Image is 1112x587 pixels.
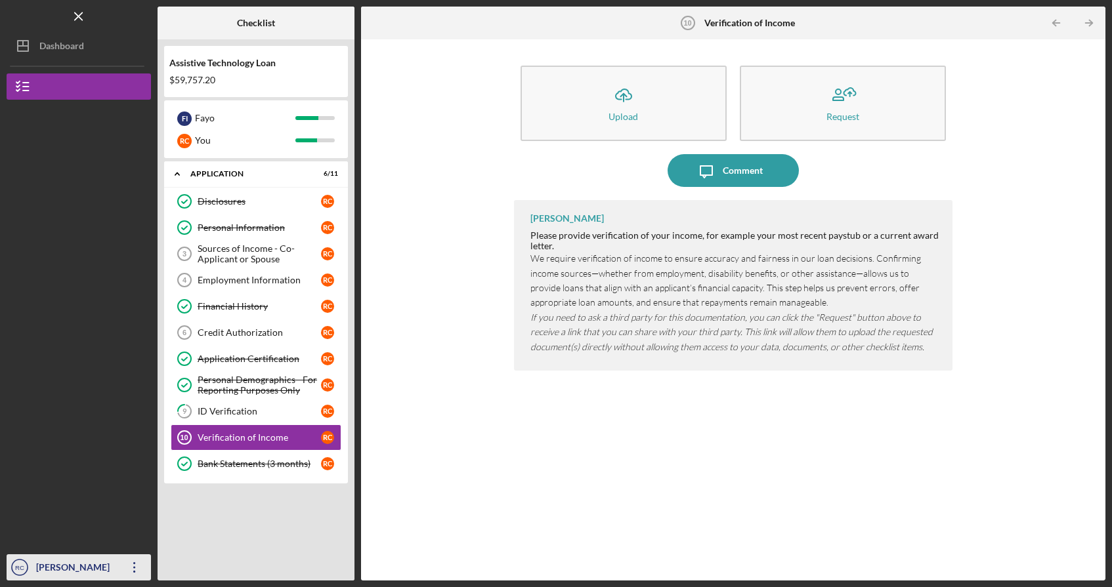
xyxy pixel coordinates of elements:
tspan: 9 [182,407,187,416]
div: Financial History [198,301,321,312]
div: R C [321,195,334,208]
div: $59,757.20 [169,75,343,85]
div: Dashboard [39,33,84,62]
p: ​ [530,310,939,354]
div: ID Verification [198,406,321,416]
button: Comment [668,154,799,187]
div: R C [321,405,334,418]
button: Dashboard [7,33,151,59]
a: 6Credit AuthorizationRC [171,319,341,346]
em: If you need to ask a third party for this documentation, you can click the "Request" button above... [530,312,933,352]
div: Upload [609,111,638,121]
div: Application [190,170,305,178]
a: Personal Demographics - For Reporting Purposes OnlyRC [171,372,341,398]
tspan: 4 [182,276,187,284]
div: R C [321,300,334,313]
a: Financial HistoryRC [171,293,341,319]
p: We require verification of income to ensure accuracy and fairness in our loan decisions. Confirmi... [530,251,939,310]
a: Bank Statements (3 months)RC [171,451,341,477]
button: Request [740,66,946,141]
div: Personal Information [198,222,321,233]
div: R C [321,247,334,260]
div: Personal Demographics - For Reporting Purposes Only [198,374,321,395]
div: R C [177,134,192,148]
div: R C [321,221,334,234]
div: R C [321,326,334,339]
div: R C [321,273,334,287]
div: Disclosures [198,196,321,207]
a: 10Verification of IncomeRC [171,424,341,451]
a: 9ID VerificationRC [171,398,341,424]
text: RC [15,564,24,571]
div: Verification of Income [198,432,321,443]
div: Fayo [195,107,295,129]
div: Comment [723,154,763,187]
button: Upload [521,66,727,141]
div: Application Certification [198,354,321,364]
div: Please provide verification of your income, for example your most recent paystub or a current awa... [530,230,939,251]
tspan: 3 [182,250,186,258]
div: Employment Information [198,275,321,285]
tspan: 6 [182,329,186,336]
a: DisclosuresRC [171,188,341,214]
div: R C [321,352,334,365]
a: Application CertificationRC [171,346,341,372]
div: R C [321,378,334,392]
div: Sources of Income - Co-Applicant or Spouse [198,243,321,264]
tspan: 10 [180,434,188,441]
div: [PERSON_NAME] [530,213,604,224]
div: Credit Authorization [198,327,321,338]
div: Request [826,111,859,121]
b: Verification of Income [704,18,795,28]
div: You [195,129,295,152]
b: Checklist [237,18,275,28]
div: 6 / 11 [314,170,338,178]
a: 4Employment InformationRC [171,267,341,293]
a: 3Sources of Income - Co-Applicant or SpouseRC [171,241,341,267]
div: [PERSON_NAME] [33,554,118,584]
div: F I [177,111,192,126]
div: R C [321,457,334,470]
tspan: 10 [683,19,691,27]
a: Personal InformationRC [171,214,341,241]
div: R C [321,431,334,444]
div: Assistive Technology Loan [169,58,343,68]
button: RC[PERSON_NAME] [7,554,151,580]
div: Bank Statements (3 months) [198,458,321,469]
